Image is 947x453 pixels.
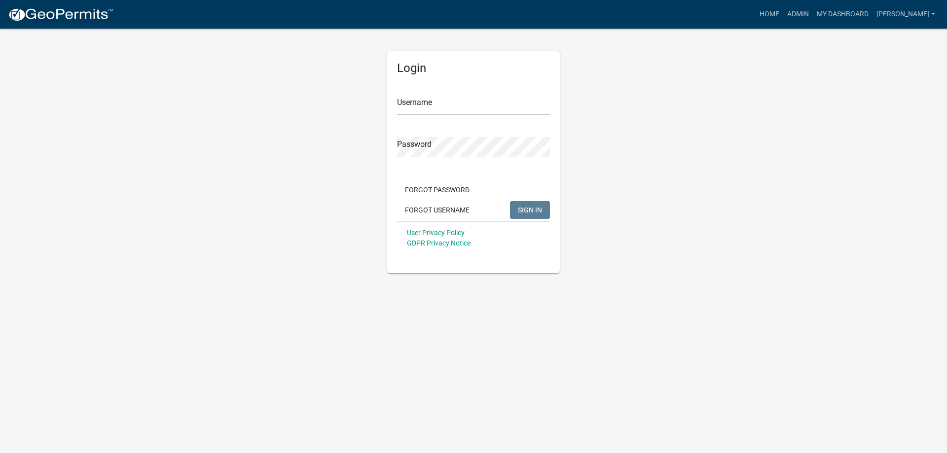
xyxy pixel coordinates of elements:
[813,5,873,24] a: My Dashboard
[873,5,939,24] a: [PERSON_NAME]
[518,206,542,213] span: SIGN IN
[397,201,477,219] button: Forgot Username
[397,61,550,75] h5: Login
[783,5,813,24] a: Admin
[756,5,783,24] a: Home
[407,229,465,237] a: User Privacy Policy
[397,181,477,199] button: Forgot Password
[407,239,471,247] a: GDPR Privacy Notice
[510,201,550,219] button: SIGN IN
